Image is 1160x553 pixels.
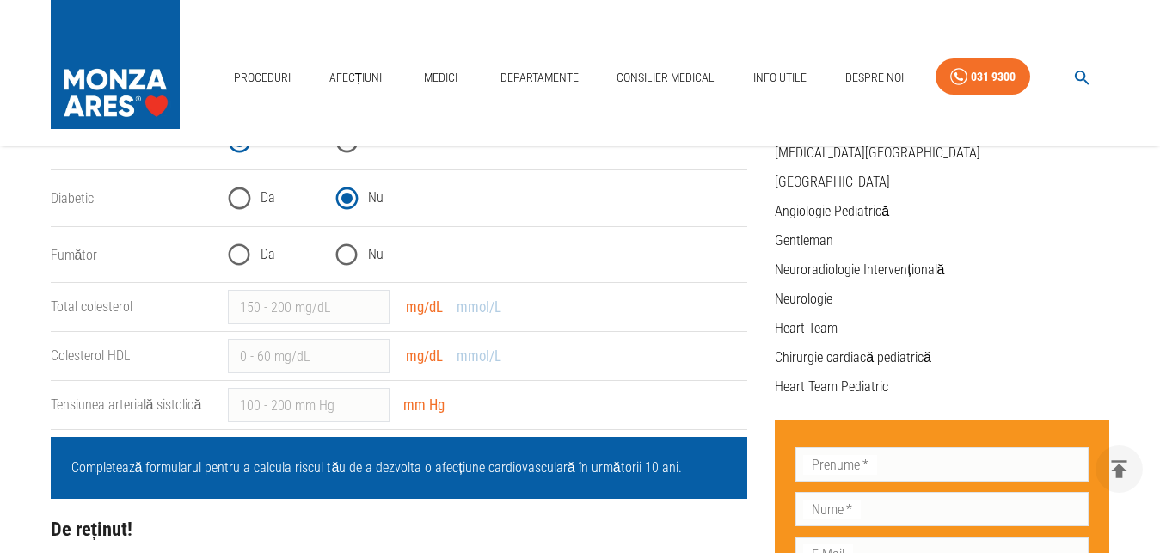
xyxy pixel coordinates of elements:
[775,291,832,307] a: Neurologie
[51,396,202,413] label: Tensiunea arterială sistolică
[775,174,890,190] a: [GEOGRAPHIC_DATA]
[368,244,384,265] span: Nu
[322,60,390,95] a: Afecțiuni
[71,458,727,478] p: Completează formularul pentru a calcula riscul tău de a dezvolta o afecțiune cardiovasculară în u...
[775,232,833,249] a: Gentleman
[775,349,931,366] a: Chirurgie cardiacă pediatrică
[51,519,748,540] h3: De reținut!
[936,58,1030,95] a: 031 9300
[228,388,390,422] input: 100 - 200 mm Hg
[971,66,1016,88] div: 031 9300
[51,298,132,315] label: Total colesterol
[775,203,889,219] a: Angiologie Pediatrică
[451,344,506,369] button: mmol/L
[775,378,888,395] a: Heart Team Pediatric
[51,347,130,364] label: Colesterol HDL
[746,60,813,95] a: Info Utile
[368,187,384,208] span: Nu
[261,187,275,208] span: Da
[261,244,275,265] span: Da
[51,245,215,265] legend: Fumător
[838,60,911,95] a: Despre Noi
[775,144,980,161] a: [MEDICAL_DATA][GEOGRAPHIC_DATA]
[775,261,944,278] a: Neuroradiologie Intervențională
[610,60,721,95] a: Consilier Medical
[228,177,747,219] div: diabetes
[228,339,390,373] input: 0 - 60 mg/dL
[775,320,838,336] a: Heart Team
[1096,445,1143,493] button: delete
[51,188,215,208] legend: Diabetic
[228,290,390,324] input: 150 - 200 mg/dL
[414,60,469,95] a: Medici
[451,295,506,320] button: mmol/L
[494,60,586,95] a: Departamente
[227,60,298,95] a: Proceduri
[228,234,747,276] div: smoking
